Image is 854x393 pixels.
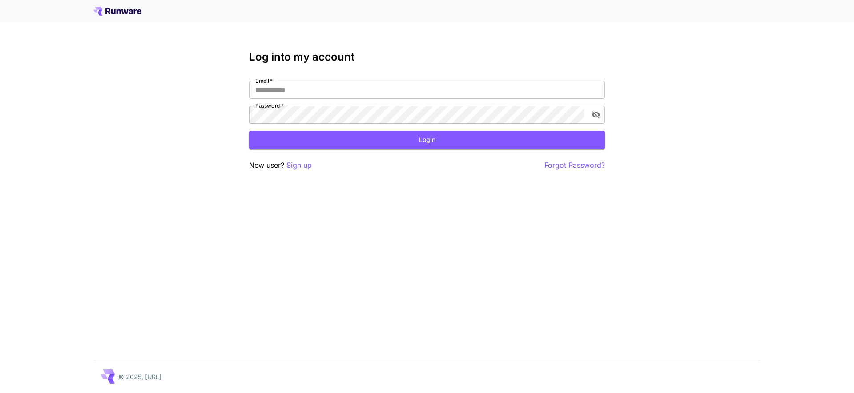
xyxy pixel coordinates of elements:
label: Email [255,77,273,85]
button: Forgot Password? [544,160,605,171]
label: Password [255,102,284,109]
h3: Log into my account [249,51,605,63]
p: New user? [249,160,312,171]
button: Login [249,131,605,149]
button: toggle password visibility [588,107,604,123]
button: Sign up [286,160,312,171]
p: © 2025, [URL] [118,372,161,381]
